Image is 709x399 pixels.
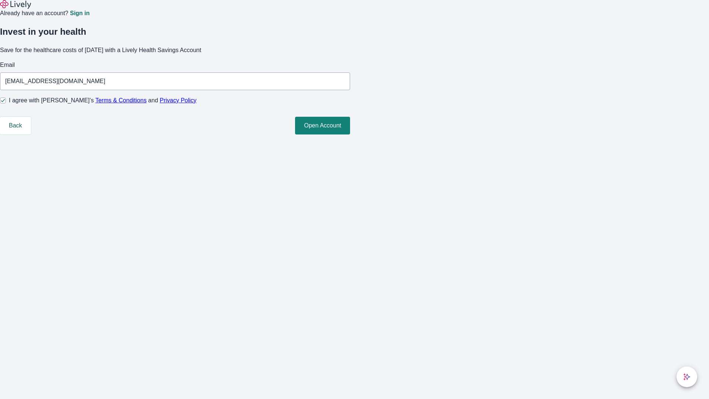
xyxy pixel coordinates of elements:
a: Privacy Policy [160,97,197,103]
button: chat [677,366,697,387]
a: Terms & Conditions [95,97,147,103]
svg: Lively AI Assistant [683,373,691,381]
button: Open Account [295,117,350,134]
span: I agree with [PERSON_NAME]’s and [9,96,196,105]
a: Sign in [70,10,89,16]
